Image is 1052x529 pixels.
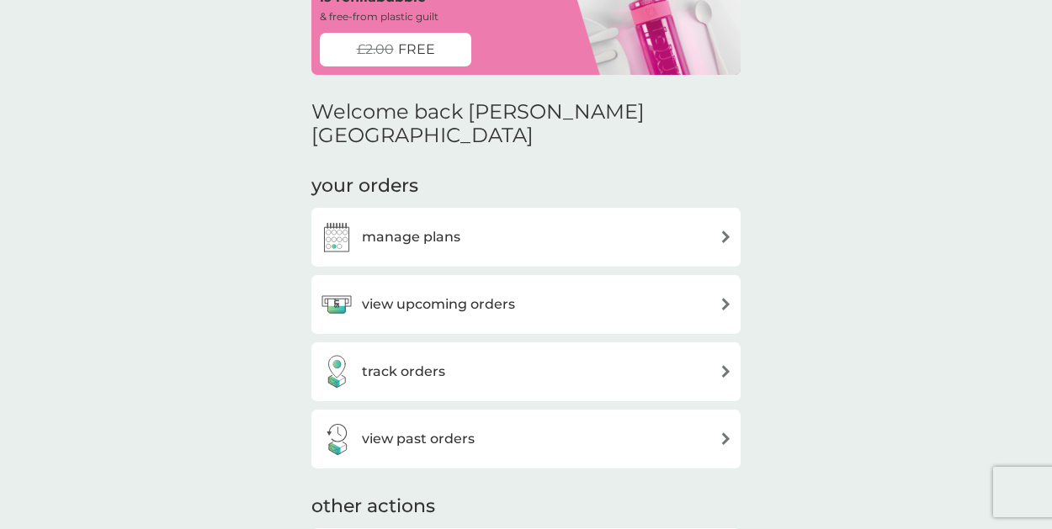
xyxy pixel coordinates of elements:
p: & free-from plastic guilt [320,8,438,24]
h3: other actions [311,494,435,520]
img: arrow right [720,365,732,378]
img: arrow right [720,298,732,310]
span: FREE [398,39,435,61]
img: arrow right [720,432,732,445]
h3: view past orders [362,428,475,450]
h3: manage plans [362,226,460,248]
h2: Welcome back [PERSON_NAME][GEOGRAPHIC_DATA] [311,100,741,149]
h3: view upcoming orders [362,294,515,315]
img: arrow right [720,230,732,243]
h3: track orders [362,361,445,383]
span: £2.00 [357,39,394,61]
h3: your orders [311,173,418,199]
